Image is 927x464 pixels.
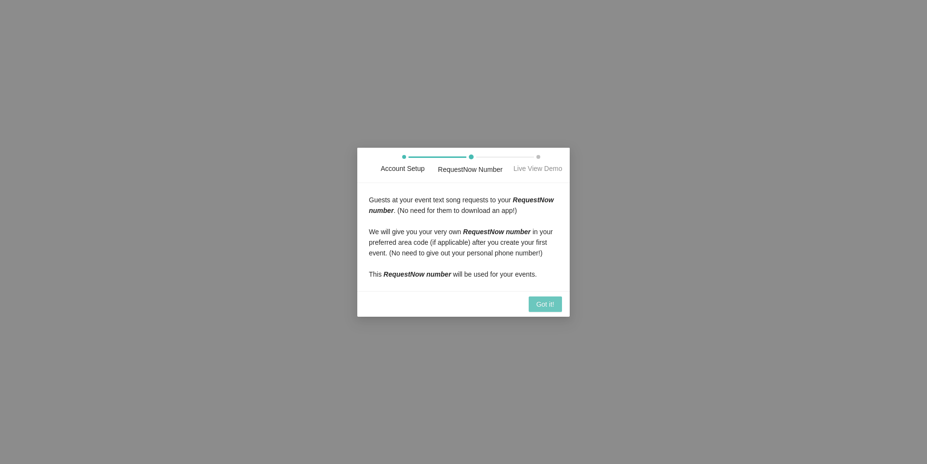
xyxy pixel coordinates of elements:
[369,196,554,214] i: RequestNow number
[383,270,451,278] i: RequestNow number
[514,163,562,174] div: Live View Demo
[369,196,554,214] span: Guests at your event text song requests to your . (No need for them to download an app!)
[380,163,424,174] div: Account Setup
[536,299,554,309] span: Got it!
[529,296,562,312] button: Got it!
[369,228,553,278] span: We will give you your very own in your preferred area code (if applicable) after you create your ...
[438,164,503,175] div: RequestNow Number
[463,228,531,236] i: RequestNow number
